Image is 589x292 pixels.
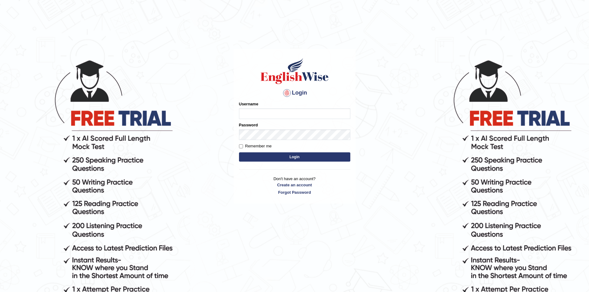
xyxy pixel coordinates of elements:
img: Logo of English Wise sign in for intelligent practice with AI [259,57,330,85]
label: Remember me [239,143,272,149]
input: Remember me [239,144,243,148]
button: Login [239,152,350,162]
a: Forgot Password [239,189,350,195]
label: Password [239,122,258,128]
a: Create an account [239,182,350,188]
label: Username [239,101,258,107]
p: Don't have an account? [239,176,350,195]
h4: Login [239,88,350,98]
